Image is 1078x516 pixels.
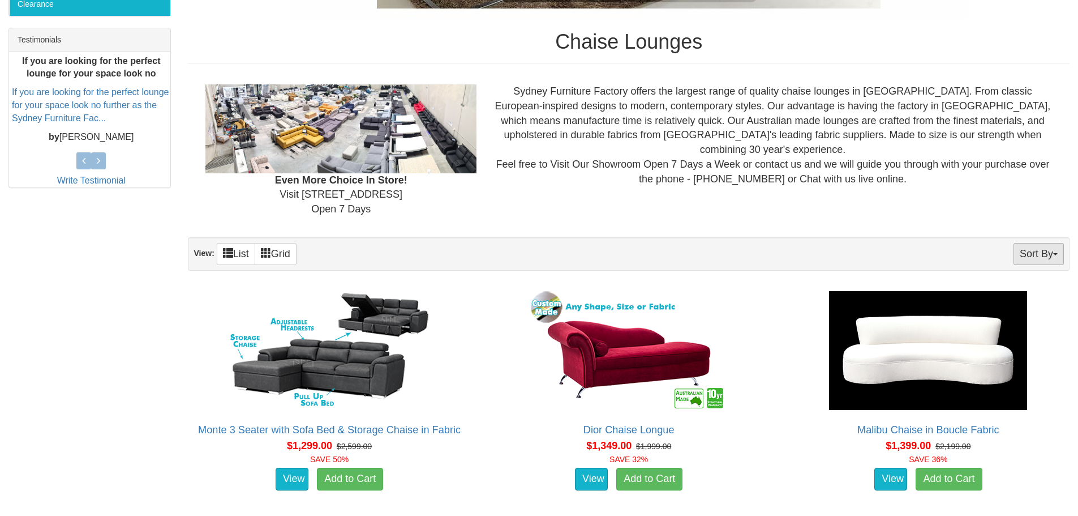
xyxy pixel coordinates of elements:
[575,468,608,491] a: View
[636,442,671,451] del: $1,999.00
[49,132,59,142] b: by
[310,455,349,464] font: SAVE 50%
[205,84,476,173] img: Showroom
[1013,243,1064,265] button: Sort By
[9,28,170,52] div: Testimonials
[317,468,383,491] a: Add to Cart
[217,243,255,265] a: List
[255,243,297,265] a: Grid
[337,442,372,451] del: $2,599.00
[57,176,126,185] a: Write Testimonial
[874,468,907,491] a: View
[12,88,169,123] a: If you are looking for the perfect lounge for your space look no further as the Sydney Furniture ...
[857,424,999,436] a: Malibu Chaise in Boucle Fabric
[194,249,214,258] strong: View:
[12,131,170,144] p: [PERSON_NAME]
[275,174,407,186] b: Even More Choice In Store!
[826,288,1030,413] img: Malibu Chaise in Boucle Fabric
[616,468,682,491] a: Add to Cart
[22,56,160,79] b: If you are looking for the perfect lounge for your space look no
[586,440,632,451] span: $1,349.00
[276,468,308,491] a: View
[197,84,485,217] div: Visit [STREET_ADDRESS] Open 7 Days
[916,468,982,491] a: Add to Cart
[227,288,431,413] img: Monte 3 Seater with Sofa Bed & Storage Chaise in Fabric
[527,288,731,413] img: Dior Chaise Longue
[485,84,1060,186] div: Sydney Furniture Factory offers the largest range of quality chaise lounges in [GEOGRAPHIC_DATA]....
[198,424,461,436] a: Monte 3 Seater with Sofa Bed & Storage Chaise in Fabric
[909,455,947,464] font: SAVE 36%
[886,440,931,451] span: $1,399.00
[287,440,332,451] span: $1,299.00
[935,442,970,451] del: $2,199.00
[188,31,1070,53] h1: Chaise Lounges
[583,424,675,436] a: Dior Chaise Longue
[609,455,648,464] font: SAVE 32%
